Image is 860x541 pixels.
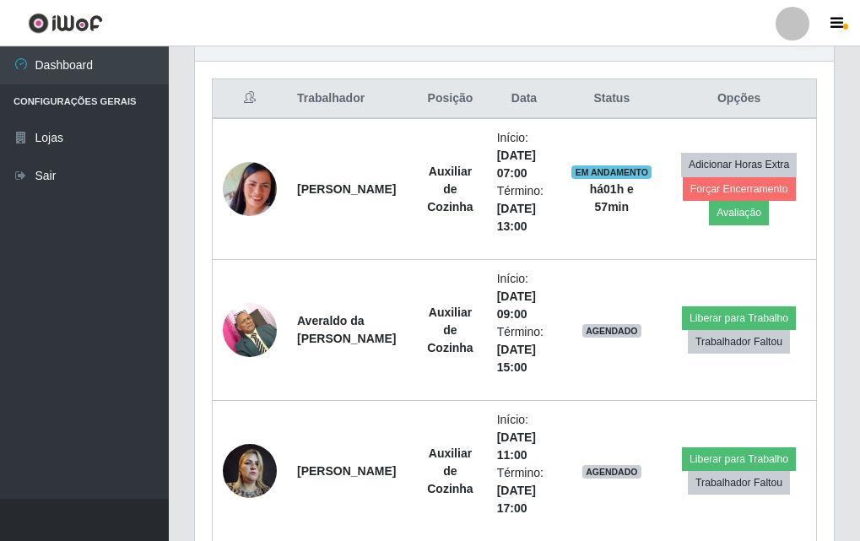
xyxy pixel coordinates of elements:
[688,330,790,354] button: Trabalhador Faltou
[497,343,536,374] time: [DATE] 15:00
[590,182,634,214] strong: há 01 h e 57 min
[497,129,552,182] li: Início:
[682,447,796,471] button: Liberar para Trabalho
[427,446,473,495] strong: Auxiliar de Cozinha
[497,149,536,180] time: [DATE] 07:00
[223,435,277,506] img: 1672867768596.jpeg
[497,411,552,464] li: Início:
[561,79,662,119] th: Status
[297,182,396,196] strong: [PERSON_NAME]
[427,165,473,214] strong: Auxiliar de Cozinha
[662,79,816,119] th: Opções
[414,79,486,119] th: Posição
[427,306,473,354] strong: Auxiliar de Cozinha
[297,314,396,345] strong: Averaldo da [PERSON_NAME]
[223,162,277,216] img: 1689111041043.jpeg
[683,177,796,201] button: Forçar Encerramento
[28,13,103,34] img: CoreUI Logo
[571,165,652,179] span: EM ANDAMENTO
[497,289,536,321] time: [DATE] 09:00
[287,79,414,119] th: Trabalhador
[709,201,769,225] button: Avaliação
[688,471,790,495] button: Trabalhador Faltou
[497,182,552,235] li: Término:
[297,464,396,478] strong: [PERSON_NAME]
[582,324,641,338] span: AGENDADO
[497,270,552,323] li: Início:
[582,465,641,479] span: AGENDADO
[497,430,536,462] time: [DATE] 11:00
[497,323,552,376] li: Término:
[497,484,536,515] time: [DATE] 17:00
[487,79,562,119] th: Data
[681,153,797,176] button: Adicionar Horas Extra
[497,202,536,233] time: [DATE] 13:00
[497,464,552,517] li: Término:
[223,294,277,365] img: 1697117733428.jpeg
[682,306,796,330] button: Liberar para Trabalho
